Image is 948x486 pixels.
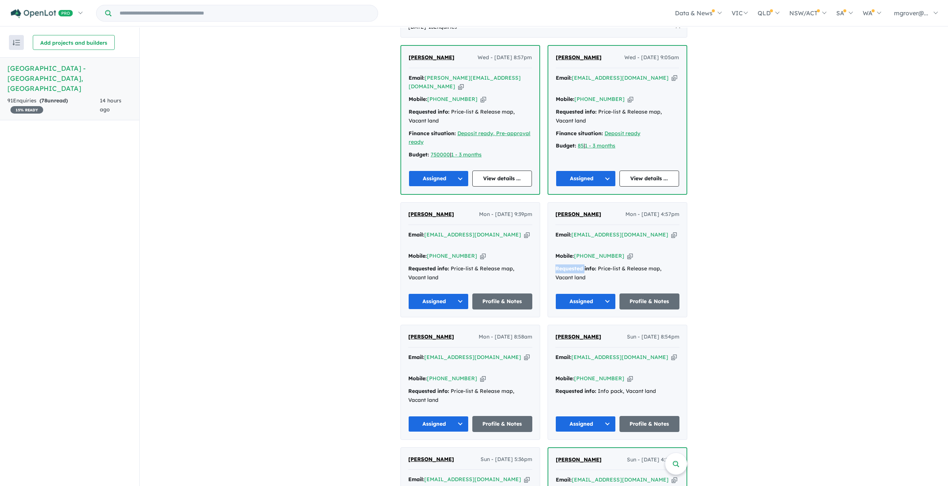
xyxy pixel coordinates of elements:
a: View details ... [472,171,532,187]
span: Mon - [DATE] 4:57pm [625,210,679,219]
u: 1 - 3 months [451,151,482,158]
div: Price-list & Release map, Vacant land [409,108,532,126]
span: Sun - [DATE] 4:17pm [627,455,679,464]
button: Copy [627,375,633,382]
strong: Mobile: [555,375,574,382]
button: Assigned [408,416,469,432]
strong: Email: [556,74,572,81]
span: [PERSON_NAME] [408,333,454,340]
a: [PERSON_NAME] [409,53,454,62]
button: Copy [524,476,530,483]
span: [PERSON_NAME] [408,211,454,217]
button: Copy [524,231,530,239]
strong: Requested info: [555,388,596,394]
span: Wed - [DATE] 8:57pm [478,53,532,62]
strong: Mobile: [408,252,427,259]
button: Add projects and builders [33,35,115,50]
button: Copy [458,83,464,90]
span: Sun - [DATE] 5:36pm [481,455,532,464]
a: [PERSON_NAME] [556,455,602,464]
a: [PHONE_NUMBER] [574,252,624,259]
span: [PERSON_NAME] [408,456,454,463]
a: 1 - 3 months [585,142,615,149]
strong: Email: [408,476,424,483]
span: Mon - [DATE] 9:39pm [479,210,532,219]
a: [PHONE_NUMBER] [574,96,625,102]
span: [PERSON_NAME] [555,333,601,340]
a: [PERSON_NAME] [555,210,601,219]
a: [EMAIL_ADDRESS][DOMAIN_NAME] [572,74,669,81]
a: [PHONE_NUMBER] [427,252,477,259]
a: [PHONE_NUMBER] [427,96,478,102]
a: [PERSON_NAME] [408,333,454,342]
img: sort.svg [13,40,20,45]
strong: Requested info: [408,265,449,272]
strong: Email: [555,231,571,238]
strong: Email: [408,354,424,360]
u: Deposit ready [605,130,640,137]
button: Copy [671,231,677,239]
span: Wed - [DATE] 9:05am [624,53,679,62]
div: Price-list & Release map, Vacant land [555,264,679,282]
a: [PERSON_NAME] [555,333,601,342]
span: 15 % READY [10,106,43,114]
span: [PERSON_NAME] [556,54,602,61]
a: [PHONE_NUMBER] [574,375,624,382]
span: mgrover@... [894,9,928,17]
h5: [GEOGRAPHIC_DATA] - [GEOGRAPHIC_DATA] , [GEOGRAPHIC_DATA] [7,63,132,93]
strong: Requested info: [409,108,450,115]
span: [PERSON_NAME] [409,54,454,61]
a: [EMAIL_ADDRESS][DOMAIN_NAME] [424,231,521,238]
strong: Mobile: [556,96,574,102]
a: [EMAIL_ADDRESS][DOMAIN_NAME] [424,354,521,360]
button: Assigned [555,293,616,309]
img: Openlot PRO Logo White [11,9,73,18]
strong: Finance situation: [409,130,456,137]
button: Copy [672,476,677,484]
span: 14 hours ago [100,97,121,113]
span: [PERSON_NAME] [556,456,602,463]
strong: Mobile: [409,96,427,102]
button: Copy [628,95,633,103]
strong: Email: [555,354,571,360]
button: Assigned [556,171,616,187]
a: Profile & Notes [619,416,680,432]
button: Copy [480,375,486,382]
a: Deposit ready, Pre-approval ready [409,130,530,146]
div: Price-list & Release map, Vacant land [556,108,679,126]
button: Copy [672,74,677,82]
strong: Requested info: [408,388,449,394]
a: [EMAIL_ADDRESS][DOMAIN_NAME] [571,354,668,360]
strong: Mobile: [555,252,574,259]
strong: Email: [409,74,425,81]
button: Assigned [408,293,469,309]
strong: Email: [556,476,572,483]
a: Profile & Notes [472,416,533,432]
span: [PERSON_NAME] [555,211,601,217]
a: [EMAIL_ADDRESS][DOMAIN_NAME] [424,476,521,483]
strong: Mobile: [408,375,427,382]
a: 85 [578,142,584,149]
strong: ( unread) [39,97,68,104]
strong: Requested info: [555,265,596,272]
button: Copy [480,252,486,260]
a: [PERSON_NAME] [556,53,602,62]
a: [EMAIL_ADDRESS][DOMAIN_NAME] [571,231,668,238]
strong: Budget: [409,151,429,158]
button: Assigned [555,416,616,432]
a: [PERSON_NAME] [408,210,454,219]
button: Copy [481,95,486,103]
div: 91 Enquir ies [7,96,100,114]
span: Sun - [DATE] 8:54pm [627,333,679,342]
div: | [409,150,532,159]
a: [PERSON_NAME] [408,455,454,464]
strong: Email: [408,231,424,238]
span: Mon - [DATE] 8:58am [479,333,532,342]
button: Copy [627,252,633,260]
strong: Budget: [556,142,576,149]
button: Assigned [409,171,469,187]
div: | [556,142,679,150]
div: Price-list & Release map, Vacant land [408,387,532,405]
